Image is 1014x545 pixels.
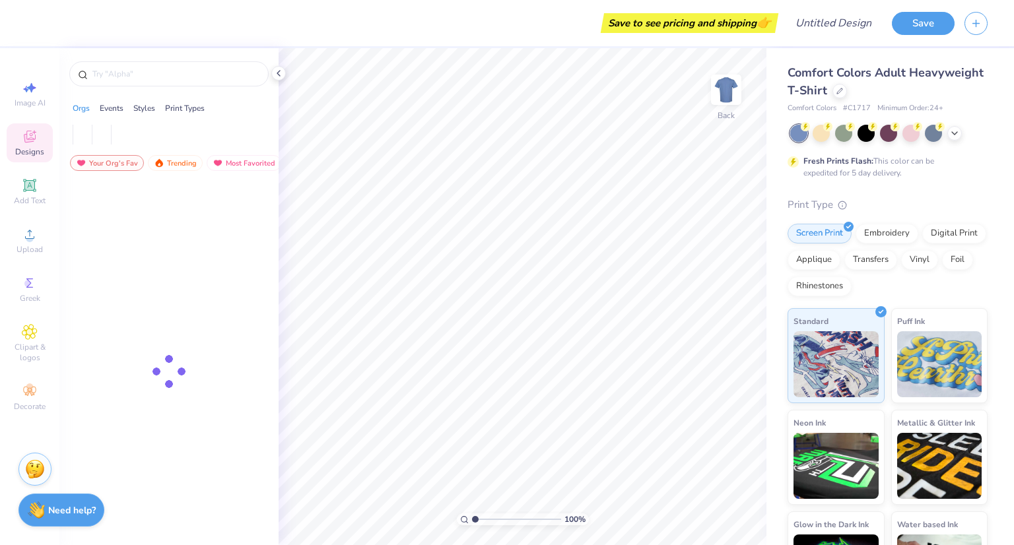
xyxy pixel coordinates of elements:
[788,103,836,114] span: Comfort Colors
[856,224,918,243] div: Embroidery
[14,401,46,412] span: Decorate
[133,102,155,114] div: Styles
[7,342,53,363] span: Clipart & logos
[91,67,260,80] input: Try "Alpha"
[897,331,982,397] img: Puff Ink
[785,10,882,36] input: Untitled Design
[148,155,203,171] div: Trending
[794,314,828,328] span: Standard
[877,103,943,114] span: Minimum Order: 24 +
[844,250,897,270] div: Transfers
[897,517,958,531] span: Water based Ink
[843,103,871,114] span: # C1717
[788,65,984,98] span: Comfort Colors Adult Heavyweight T-Shirt
[892,12,955,35] button: Save
[564,513,586,525] span: 100 %
[897,433,982,499] img: Metallic & Glitter Ink
[794,433,879,499] img: Neon Ink
[15,146,44,157] span: Designs
[20,293,40,304] span: Greek
[922,224,986,243] div: Digital Print
[14,195,46,206] span: Add Text
[788,250,840,270] div: Applique
[76,158,86,168] img: most_fav.gif
[757,15,771,30] span: 👉
[794,416,826,430] span: Neon Ink
[207,155,281,171] div: Most Favorited
[15,98,46,108] span: Image AI
[73,102,90,114] div: Orgs
[17,244,43,255] span: Upload
[897,416,975,430] span: Metallic & Glitter Ink
[788,224,852,243] div: Screen Print
[788,276,852,296] div: Rhinestones
[70,155,144,171] div: Your Org's Fav
[604,13,775,33] div: Save to see pricing and shipping
[713,77,739,103] img: Back
[788,197,988,212] div: Print Type
[48,504,96,517] strong: Need help?
[897,314,925,328] span: Puff Ink
[942,250,973,270] div: Foil
[794,331,879,397] img: Standard
[154,158,164,168] img: trending.gif
[165,102,205,114] div: Print Types
[213,158,223,168] img: most_fav.gif
[100,102,123,114] div: Events
[901,250,938,270] div: Vinyl
[803,156,873,166] strong: Fresh Prints Flash:
[794,517,869,531] span: Glow in the Dark Ink
[803,155,966,179] div: This color can be expedited for 5 day delivery.
[718,110,735,121] div: Back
